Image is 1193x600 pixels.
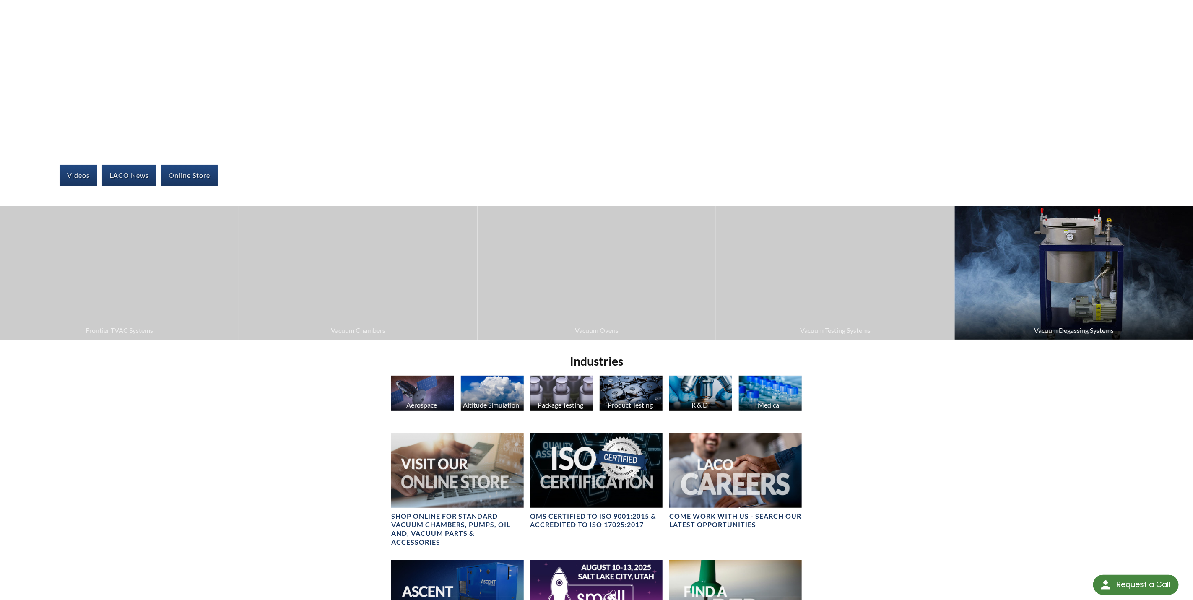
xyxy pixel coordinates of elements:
img: Perfume Bottles image [530,376,593,411]
img: Degassing System image [955,206,1193,340]
a: LACO News [102,165,156,186]
a: Vacuum Degassing Systems [955,206,1193,340]
div: Request a Call [1116,575,1170,594]
h4: QMS CERTIFIED to ISO 9001:2015 & Accredited to ISO 17025:2017 [530,512,663,530]
img: Microscope image [669,376,732,411]
a: R & D Microscope image [669,376,732,413]
img: Satellite image [391,376,454,411]
span: Vacuum Ovens [482,325,712,336]
div: Medical [738,401,801,409]
span: Vacuum Testing Systems [720,325,950,336]
a: Vacuum Chambers [239,206,477,340]
a: Package Testing Perfume Bottles image [530,376,593,413]
h2: Industries [388,353,806,369]
div: Altitude Simulation [460,401,523,409]
a: ISO Certification headerQMS CERTIFIED to ISO 9001:2015 & Accredited to ISO 17025:2017 [530,433,663,529]
a: Product Testing Hard Drives image [600,376,663,413]
h4: COME WORK WITH US - SEARCH OUR LATEST OPPORTUNITIES [669,512,802,530]
span: Vacuum Degassing Systems [959,325,1189,336]
span: Vacuum Chambers [243,325,473,336]
span: Frontier TVAC Systems [4,325,234,336]
a: Vacuum Ovens [478,206,716,340]
div: Request a Call [1093,575,1179,595]
h4: SHOP ONLINE FOR STANDARD VACUUM CHAMBERS, PUMPS, OIL AND, VACUUM PARTS & ACCESSORIES [391,512,524,547]
img: Altitude Simulation, Clouds [461,376,524,411]
a: Vacuum Testing Systems [716,206,954,340]
a: Medical Medication Bottles image [739,376,802,413]
img: Medication Bottles image [739,376,802,411]
div: Aerospace [390,401,453,409]
a: Visit Our Online Store headerSHOP ONLINE FOR STANDARD VACUUM CHAMBERS, PUMPS, OIL AND, VACUUM PAR... [391,433,524,547]
div: Product Testing [598,401,662,409]
a: Header for LACO Careers OpportunitiesCOME WORK WITH US - SEARCH OUR LATEST OPPORTUNITIES [669,433,802,529]
a: Videos [60,165,97,186]
img: round button [1099,578,1112,592]
img: Hard Drives image [600,376,663,411]
a: Online Store [161,165,218,186]
div: Package Testing [529,401,593,409]
a: Altitude Simulation Altitude Simulation, Clouds [461,376,524,413]
a: Aerospace Satellite image [391,376,454,413]
div: R & D [668,401,731,409]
